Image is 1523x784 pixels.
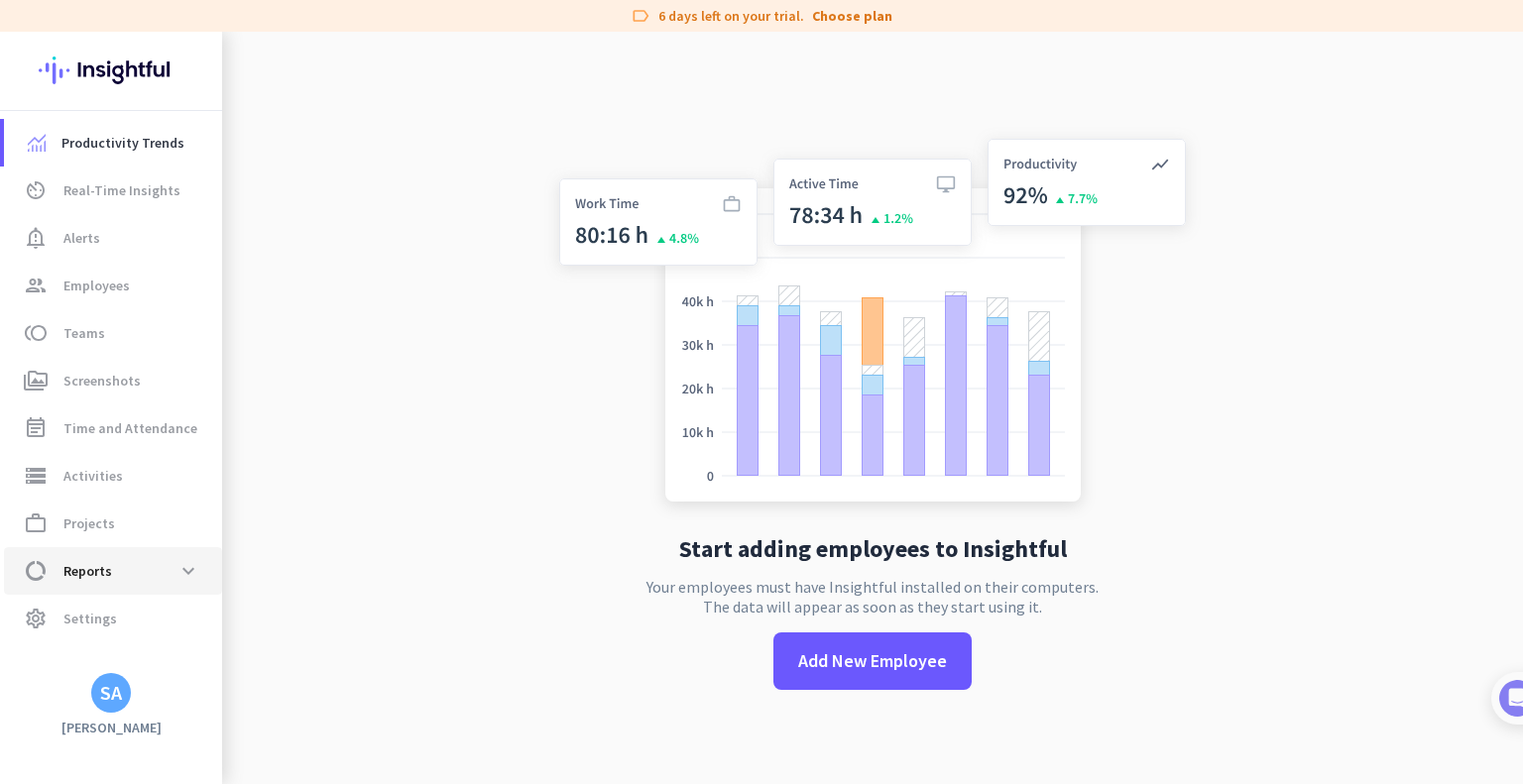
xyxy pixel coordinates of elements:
[20,116,99,137] p: 1 of 4 done
[63,369,141,392] span: Screenshots
[110,68,326,88] div: [PERSON_NAME] from Insightful
[646,577,1099,616] p: Your employees must have Insightful installed on their computers. The data will appear as soon as...
[4,309,222,357] a: tollTeams
[63,416,197,440] span: Time and Attendance
[24,321,48,345] i: toll
[24,559,48,583] i: data_usage
[76,365,336,385] div: Start collecting data
[24,607,48,630] i: settings
[773,632,972,690] button: Add New Employee
[76,200,336,220] div: Add employees
[4,119,222,167] a: menu-itemProductivity Trends
[37,358,360,390] div: 3Start collecting data
[63,321,105,345] span: Teams
[63,511,115,535] span: Projects
[24,369,48,392] i: perm_media
[631,6,650,26] i: label
[28,134,46,152] img: menu-item
[24,226,48,250] i: notification_important
[63,178,180,202] span: Real-Time Insights
[24,464,48,488] i: storage
[63,464,123,488] span: Activities
[544,127,1201,521] img: no-search-results
[235,116,377,137] p: About 7 minutes left
[76,476,212,515] button: Take the tour
[24,178,48,202] i: av_timer
[99,618,198,698] button: Messages
[171,553,206,589] button: expand_more
[63,274,130,297] span: Employees
[37,542,360,574] div: 4Onboarding completed!
[63,607,117,630] span: Settings
[348,8,384,44] div: Close
[63,226,100,250] span: Alerts
[4,500,222,547] a: work_outlineProjects
[198,618,297,698] button: Help
[115,668,183,682] span: Messages
[812,6,892,26] a: Choose plan
[100,683,122,703] div: SA
[24,511,48,535] i: work_outline
[679,537,1067,561] h2: Start adding employees to Insightful
[29,668,69,682] span: Home
[76,276,336,315] div: Initial tracking settings and how to edit them
[76,549,336,569] div: Onboarding completed!
[61,131,184,155] span: Productivity Trends
[798,648,947,674] span: Add New Employee
[37,269,360,315] div: Initial tracking settings and how to edit them
[63,559,112,583] span: Reports
[169,9,232,43] h1: Tasks
[39,32,183,109] img: Insightful logo
[232,668,264,682] span: Help
[37,193,360,225] div: 1Add employees
[4,167,222,214] a: av_timerReal-Time Insights
[325,668,368,682] span: Tasks
[24,416,48,440] i: event_note
[4,357,222,404] a: perm_mediaScreenshots
[4,262,222,309] a: groupEmployees
[4,214,222,262] a: notification_importantAlerts
[297,618,397,698] button: Tasks
[4,547,222,595] a: data_usageReportsexpand_more
[4,595,222,642] a: settingsSettings
[24,274,48,297] i: group
[4,452,222,500] a: storageActivities
[70,62,102,94] img: Profile image for Tamara
[4,404,222,452] a: event_noteTime and Attendance
[76,397,345,460] div: Check out the productivity data being collected for your employees in real time!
